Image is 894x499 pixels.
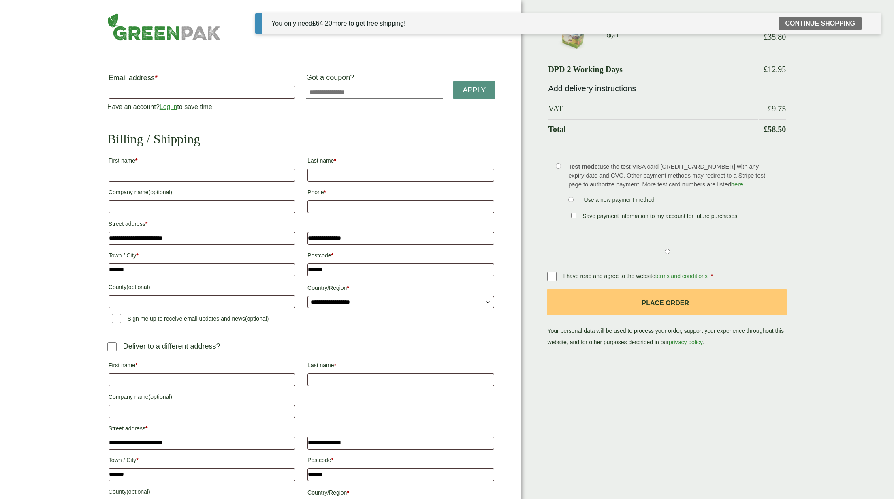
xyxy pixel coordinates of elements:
label: Postcode [307,250,494,263]
a: terms and conditions [655,273,708,279]
div: You only need more to get free shipping! [271,19,405,28]
span: £ [312,20,316,27]
h2: Billing / Shipping [107,131,496,147]
label: Country/Region [307,282,494,296]
a: here [731,181,743,188]
span: £ [764,65,768,74]
label: Postcode [307,454,494,468]
span: I have read and agree to the website [563,273,709,279]
strong: Test mode: [568,163,600,170]
label: Save payment information to my account for future purchases. [579,213,742,222]
label: County [109,281,295,295]
p: use the test VISA card [CREDIT_CARD_NUMBER] with any expiry date and CVC. Other payment methods m... [568,162,774,189]
span: £ [768,104,772,113]
span: 64.20 [312,20,332,27]
bdi: 9.75 [768,104,786,113]
label: Phone [307,186,494,200]
span: Apply [463,86,486,95]
label: DPD 2 Working Days [548,65,623,73]
label: First name [109,155,295,169]
img: GreenPak Supplies [107,13,221,41]
bdi: 12.95 [764,65,786,74]
label: Company name [109,186,295,200]
label: Company name [109,391,295,405]
bdi: 58.50 [764,125,786,134]
label: Street address [109,423,295,437]
label: Last name [307,155,494,169]
p: Deliver to a different address? [123,341,220,352]
p: Have an account? to save time [107,102,297,112]
th: Total [548,119,758,139]
abbr: required [711,273,713,279]
span: (optional) [126,488,150,495]
label: Sign me up to receive email updates and news [109,315,272,324]
button: Place order [547,289,787,315]
label: Got a coupon? [306,73,357,86]
label: Use a new payment method [581,197,658,206]
a: Log in [160,103,177,110]
input: Sign me up to receive email updates and news(optional) [112,314,121,323]
span: (optional) [126,284,150,290]
span: (optional) [149,189,172,195]
label: Town / City [109,454,295,468]
span: (optional) [149,394,172,400]
a: Continue shopping [779,17,862,30]
label: Street address [109,218,295,232]
span: (optional) [245,315,269,322]
a: privacy policy [669,339,702,345]
p: Your personal data will be used to process your order, support your experience throughout this we... [547,289,787,348]
a: Add delivery instructions [548,84,636,93]
label: Email address [109,74,295,86]
label: Last name [307,360,494,373]
a: Apply [453,81,495,99]
span: £ [764,125,768,134]
label: Town / City [109,250,295,263]
th: VAT [548,99,758,118]
label: First name [109,360,295,373]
